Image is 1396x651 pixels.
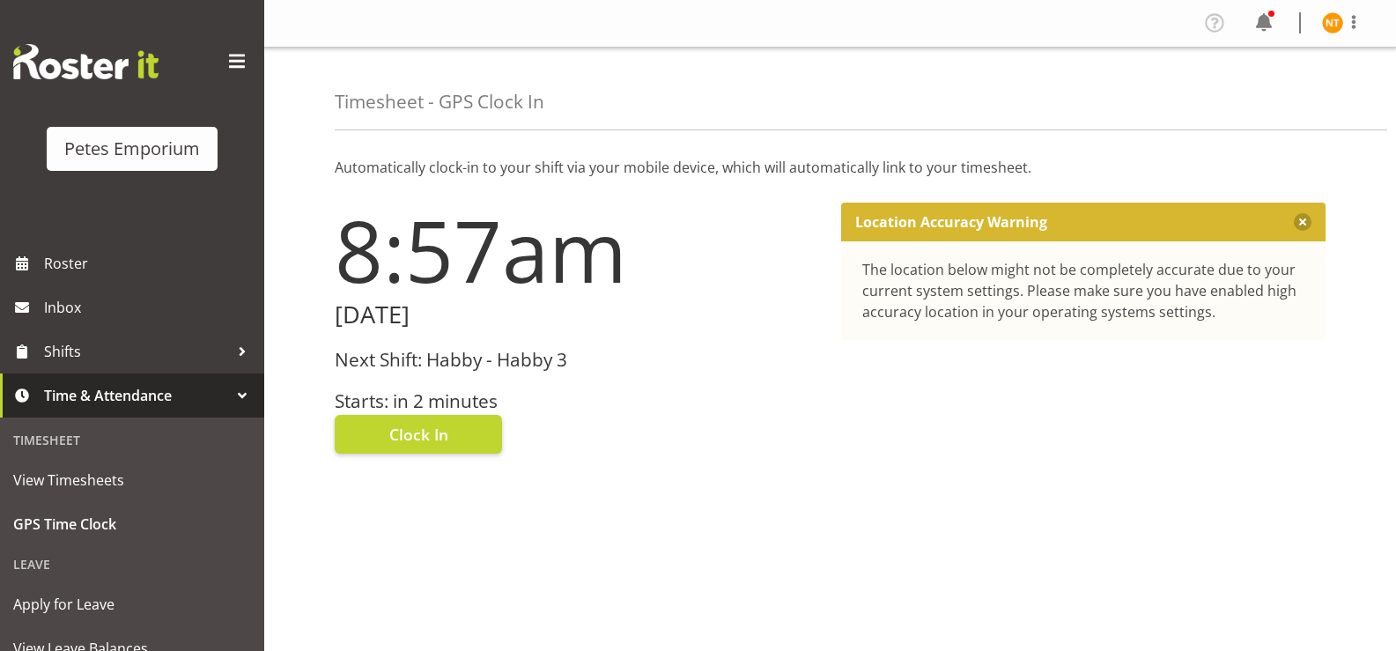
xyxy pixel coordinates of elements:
p: Automatically clock-in to your shift via your mobile device, which will automatically link to you... [335,157,1326,178]
a: Apply for Leave [4,582,260,626]
div: Petes Emporium [64,136,200,162]
div: The location below might not be completely accurate due to your current system settings. Please m... [862,259,1305,322]
button: Clock In [335,415,502,454]
h3: Next Shift: Habby - Habby 3 [335,350,820,370]
h4: Timesheet - GPS Clock In [335,92,544,112]
span: Clock In [389,423,448,446]
span: View Timesheets [13,467,251,493]
h2: [DATE] [335,301,820,329]
div: Leave [4,546,260,582]
h3: Starts: in 2 minutes [335,391,820,411]
p: Location Accuracy Warning [855,213,1047,231]
h1: 8:57am [335,203,820,298]
span: GPS Time Clock [13,511,251,537]
span: Apply for Leave [13,591,251,618]
img: nicole-thomson8388.jpg [1322,12,1343,33]
div: Timesheet [4,422,260,458]
a: View Timesheets [4,458,260,502]
button: Close message [1294,213,1311,231]
span: Roster [44,250,255,277]
span: Time & Attendance [44,382,229,409]
span: Shifts [44,338,229,365]
span: Inbox [44,294,255,321]
img: Rosterit website logo [13,44,159,79]
a: GPS Time Clock [4,502,260,546]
